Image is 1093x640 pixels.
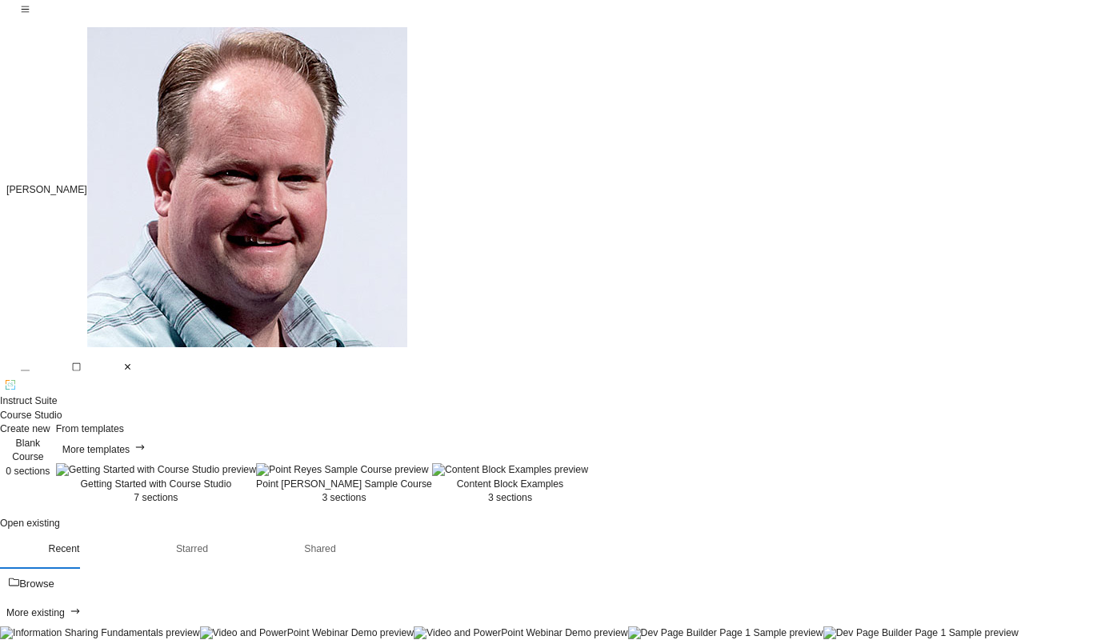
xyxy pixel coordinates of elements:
div: More existing [6,605,65,622]
div: 0 sections [6,465,50,479]
img: Getting Started with Course Studio preview [56,463,256,478]
button: More templates [56,437,152,463]
img: Content Block Examples preview [432,463,588,478]
div: 3 sections [322,491,366,506]
img: Point Reyes Sample Course preview [256,463,429,478]
span: Recent [10,541,118,558]
div: Browse [19,575,54,594]
div: 7 sections [134,491,178,506]
div: More templates [62,442,130,458]
div: [PERSON_NAME] [6,182,87,198]
span: Shared [266,541,374,558]
div: Content Block Examples [432,478,588,492]
div: 3 sections [488,491,532,506]
div: From templates [56,422,1093,437]
div: Getting Started with Course Studio [56,478,256,492]
div: Point [PERSON_NAME] Sample Course [256,478,432,492]
span: Starred [138,541,246,558]
img: avatar [87,27,407,347]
